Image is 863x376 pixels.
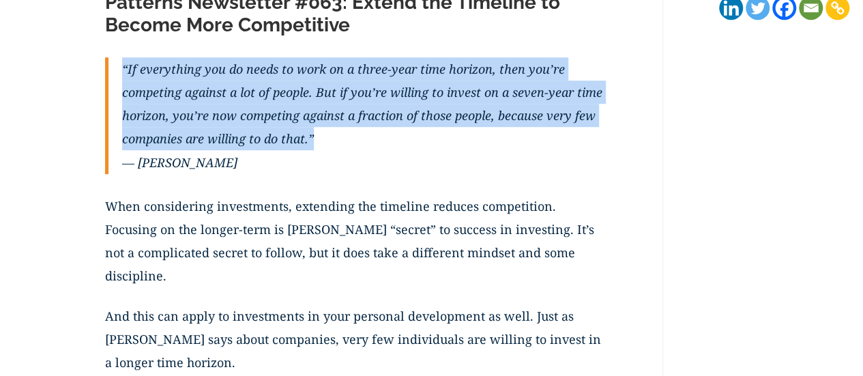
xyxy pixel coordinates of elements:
p: ― [PERSON_NAME] [122,151,603,174]
p: When considering investments, extending the timeline reduces competition. Focusing on the longer-... [105,194,603,304]
p: “If everything you do needs to work on a three-year time horizon, then you’re competing against a... [122,57,603,151]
